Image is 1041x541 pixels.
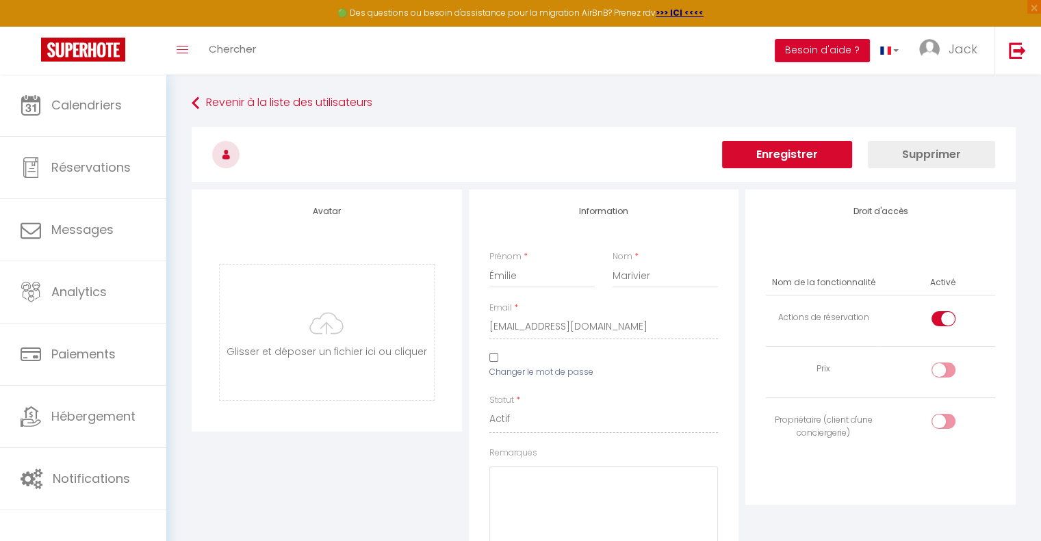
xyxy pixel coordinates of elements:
button: Supprimer [868,141,995,168]
label: Remarques [489,447,537,460]
img: Super Booking [41,38,125,62]
span: Calendriers [51,96,122,114]
span: Hébergement [51,408,136,425]
span: Paiements [51,345,116,362]
button: Enregistrer [722,141,852,168]
h4: Droit d'accès [766,207,995,216]
h4: Information [489,207,719,216]
label: Prénom [489,250,522,263]
label: Statut [489,394,514,407]
th: Activé [925,271,961,295]
a: Chercher [198,27,266,75]
span: Chercher [209,42,256,56]
a: Revenir à la liste des utilisateurs [192,91,1016,116]
img: ... [919,39,940,60]
img: logout [1009,42,1026,59]
a: ... Jack [909,27,994,75]
a: >>> ICI <<<< [656,7,704,18]
div: Prix [771,362,875,375]
div: Actions de réservation [771,311,875,324]
div: Propriétaire (client d'une conciergerie) [771,414,875,440]
span: Notifications [53,470,130,487]
button: Besoin d'aide ? [775,39,870,62]
span: Analytics [51,283,107,300]
h4: Avatar [212,207,441,216]
span: Messages [51,221,114,238]
span: Réservations [51,159,131,176]
label: Changer le mot de passe [489,366,593,379]
label: Email [489,302,512,315]
label: Nom [613,250,632,263]
th: Nom de la fonctionnalité [766,271,880,295]
span: Jack [949,40,977,57]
